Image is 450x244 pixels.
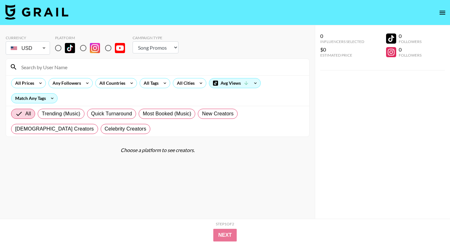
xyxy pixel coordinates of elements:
span: New Creators [202,110,234,118]
div: Followers [399,39,422,44]
iframe: Drift Widget Chat Controller [418,212,442,236]
img: TikTok [65,43,75,53]
div: Match Any Tags [11,94,57,103]
div: 0 [399,33,422,39]
button: open drawer [436,6,449,19]
img: Instagram [90,43,100,53]
div: Avg Views [209,78,260,88]
div: All Cities [173,78,196,88]
div: Any Followers [49,78,82,88]
div: Campaign Type [133,35,178,40]
span: All [25,110,31,118]
div: All Prices [11,78,35,88]
img: YouTube [115,43,125,53]
div: Step 1 of 2 [216,222,234,226]
span: Quick Turnaround [91,110,132,118]
div: Choose a platform to see creators. [6,147,309,153]
div: $0 [320,46,364,53]
input: Search by User Name [17,62,305,72]
span: Most Booked (Music) [143,110,191,118]
div: USD [7,43,49,54]
div: Followers [399,53,422,58]
img: Grail Talent [5,4,68,20]
button: Next [213,229,237,241]
div: All Countries [96,78,127,88]
div: Currency [6,35,50,40]
span: [DEMOGRAPHIC_DATA] Creators [15,125,94,133]
div: Estimated Price [320,53,364,58]
div: All Tags [140,78,160,88]
span: Celebrity Creators [105,125,147,133]
div: 0 [399,46,422,53]
span: Trending (Music) [42,110,80,118]
div: Influencers Selected [320,39,364,44]
div: Platform [55,35,130,40]
div: 0 [320,33,364,39]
